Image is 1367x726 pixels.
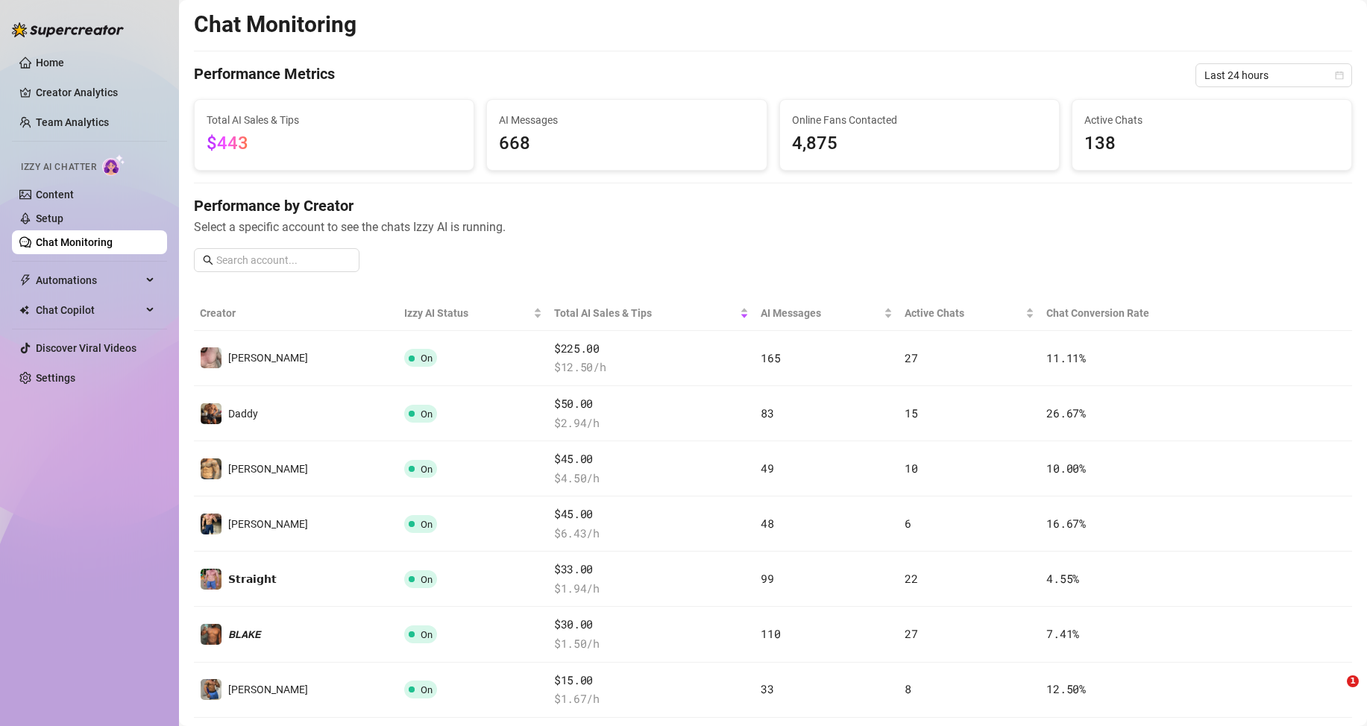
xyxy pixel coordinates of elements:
span: thunderbolt [19,274,31,286]
span: 8 [905,681,911,696]
h2: Chat Monitoring [194,10,356,39]
span: $33.00 [554,561,749,578]
img: logo-BBDzfeDw.svg [12,22,124,37]
span: 15 [905,405,917,420]
span: $ 1.67 /h [554,690,749,708]
iframe: Intercom live chat [1316,675,1352,711]
th: Chat Conversion Rate [1040,296,1236,331]
span: 22 [905,571,917,586]
h4: Performance Metrics [194,63,335,87]
span: Izzy AI Chatter [21,160,96,174]
img: 𝗦𝘁𝗿𝗮𝗶𝗴𝗵𝘁 [201,569,221,590]
span: Select a specific account to see the chats Izzy AI is running. [194,218,1352,236]
img: AI Chatter [102,154,125,176]
span: [PERSON_NAME] [228,463,308,475]
span: 668 [499,130,754,158]
span: Online Fans Contacted [792,112,1047,128]
img: Chat Copilot [19,305,29,315]
span: $ 2.94 /h [554,414,749,432]
span: 49 [761,461,773,476]
span: 138 [1084,130,1339,158]
span: 83 [761,405,773,420]
a: Settings [36,372,75,384]
span: [PERSON_NAME] [228,518,308,530]
th: Izzy AI Status [398,296,548,331]
th: Creator [194,296,398,331]
span: $ 1.50 /h [554,635,749,653]
img: Paul [201,514,221,534]
span: AI Messages [499,112,754,128]
span: 99 [761,571,773,586]
span: Total AI Sales & Tips [554,305,737,321]
span: 110 [761,626,780,641]
span: $225.00 [554,340,749,358]
a: Home [36,57,64,69]
span: 4,875 [792,130,1047,158]
span: 12.50 % [1046,681,1085,696]
th: AI Messages [755,296,898,331]
span: On [421,629,433,640]
span: $ 12.50 /h [554,359,749,376]
img: Daddy [201,403,221,424]
a: Chat Monitoring [36,236,113,248]
h4: Performance by Creator [194,195,1352,216]
a: Discover Viral Videos [36,342,136,354]
span: On [421,464,433,475]
span: 4.55 % [1046,571,1079,586]
span: On [421,353,433,364]
span: 10.00 % [1046,461,1085,476]
span: Izzy AI Status [404,305,530,321]
img: Michael [201,347,221,368]
span: On [421,408,433,420]
span: $45.00 [554,505,749,523]
span: [PERSON_NAME] [228,352,308,364]
th: Active Chats [899,296,1041,331]
a: Creator Analytics [36,81,155,104]
input: Search account... [216,252,351,268]
span: 48 [761,516,773,531]
span: 𝘽𝙇𝘼𝙆𝙀 [228,628,261,640]
span: Active Chats [905,305,1023,321]
span: Last 24 hours [1204,64,1343,86]
span: 6 [905,516,911,531]
a: Setup [36,212,63,224]
span: Total AI Sales & Tips [207,112,462,128]
span: 16.67 % [1046,516,1085,531]
img: 𝘽𝙇𝘼𝙆𝙀 [201,624,221,645]
img: 𝙆𝙀𝙑𝙄𝙉 [201,679,221,700]
span: 33 [761,681,773,696]
a: Team Analytics [36,116,109,128]
span: Automations [36,268,142,292]
span: $45.00 [554,450,749,468]
span: $ 4.50 /h [554,470,749,487]
span: search [203,255,213,265]
span: On [421,574,433,585]
span: On [421,684,433,695]
span: 11.11 % [1046,350,1085,365]
span: $ 1.94 /h [554,580,749,598]
span: $ 6.43 /h [554,525,749,543]
span: $50.00 [554,395,749,413]
span: Daddy [228,408,258,420]
span: 165 [761,350,780,365]
span: 1 [1347,675,1359,687]
span: $443 [207,133,248,154]
span: Active Chats [1084,112,1339,128]
span: 27 [905,626,917,641]
span: $15.00 [554,672,749,689]
span: [PERSON_NAME] [228,684,308,695]
span: 7.41 % [1046,626,1079,641]
span: 10 [905,461,917,476]
img: 𝙅𝙊𝙀 [201,458,221,479]
span: AI Messages [761,305,880,321]
span: 26.67 % [1046,405,1085,420]
span: 𝗦𝘁𝗿𝗮𝗶𝗴𝗵𝘁 [228,573,277,585]
span: $30.00 [554,616,749,634]
th: Total AI Sales & Tips [548,296,755,331]
a: Content [36,189,74,201]
span: calendar [1335,71,1344,80]
span: 27 [905,350,917,365]
span: On [421,519,433,530]
span: Chat Copilot [36,298,142,322]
